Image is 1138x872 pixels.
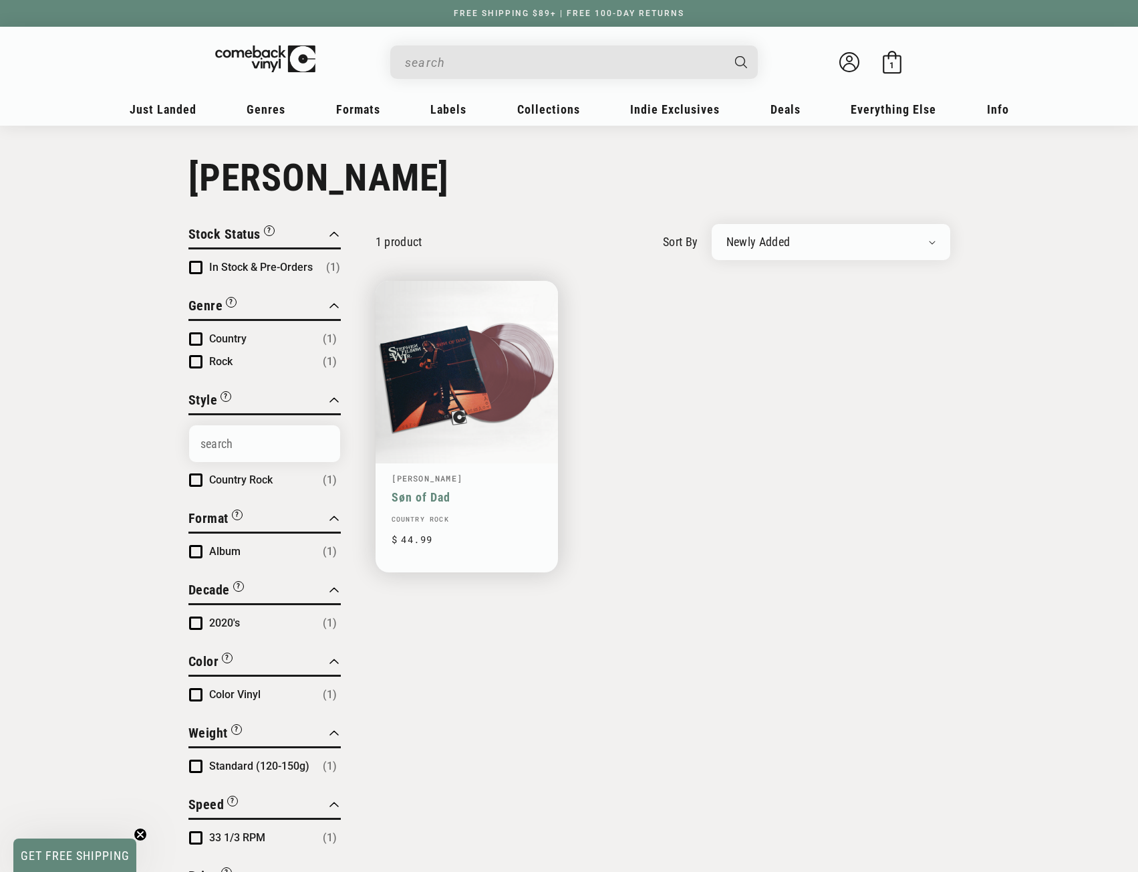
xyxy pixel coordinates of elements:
[392,490,542,504] a: Søn of Dad
[188,226,261,242] span: Stock Status
[390,45,758,79] div: Search
[188,796,225,812] span: Speed
[630,102,720,116] span: Indie Exclusives
[987,102,1009,116] span: Info
[189,425,340,462] input: Search Options
[188,723,242,746] button: Filter by Weight
[517,102,580,116] span: Collections
[209,831,265,844] span: 33 1/3 RPM
[188,390,232,413] button: Filter by Style
[134,828,147,841] button: Close teaser
[209,760,309,772] span: Standard (120-150g)
[188,582,230,598] span: Decade
[723,45,759,79] button: Search
[209,261,313,274] span: In Stock & Pre-Orders
[430,102,466,116] span: Labels
[440,9,698,18] a: FREE SHIPPING $89+ | FREE 100-DAY RETURNS
[209,545,241,558] span: Album
[188,296,237,319] button: Filter by Genre
[188,224,275,247] button: Filter by Stock Status
[663,233,698,251] label: sort by
[889,60,894,70] span: 1
[209,617,240,629] span: 2020's
[392,473,463,483] a: [PERSON_NAME]
[376,235,422,249] p: 1 product
[188,508,243,532] button: Filter by Format
[323,830,337,846] span: Number of products: (1)
[209,332,247,345] span: Country
[188,653,219,669] span: Color
[336,102,380,116] span: Formats
[21,849,130,863] span: GET FREE SHIPPING
[188,392,218,408] span: Style
[188,510,229,526] span: Format
[188,580,244,603] button: Filter by Decade
[323,354,337,370] span: Number of products: (1)
[323,331,337,347] span: Number of products: (1)
[188,794,239,818] button: Filter by Speed
[209,355,233,368] span: Rock
[323,687,337,703] span: Number of products: (1)
[209,688,261,701] span: Color Vinyl
[130,102,196,116] span: Just Landed
[326,259,340,276] span: Number of products: (1)
[770,102,801,116] span: Deals
[323,472,337,488] span: Number of products: (1)
[188,298,223,314] span: Genre
[188,156,950,200] h1: [PERSON_NAME]
[188,725,228,741] span: Weight
[13,839,136,872] div: GET FREE SHIPPINGClose teaser
[323,758,337,774] span: Number of products: (1)
[851,102,936,116] span: Everything Else
[188,651,233,675] button: Filter by Color
[323,544,337,560] span: Number of products: (1)
[209,473,273,486] span: Country Rock
[247,102,285,116] span: Genres
[405,49,722,76] input: When autocomplete results are available use up and down arrows to review and enter to select
[323,615,337,631] span: Number of products: (1)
